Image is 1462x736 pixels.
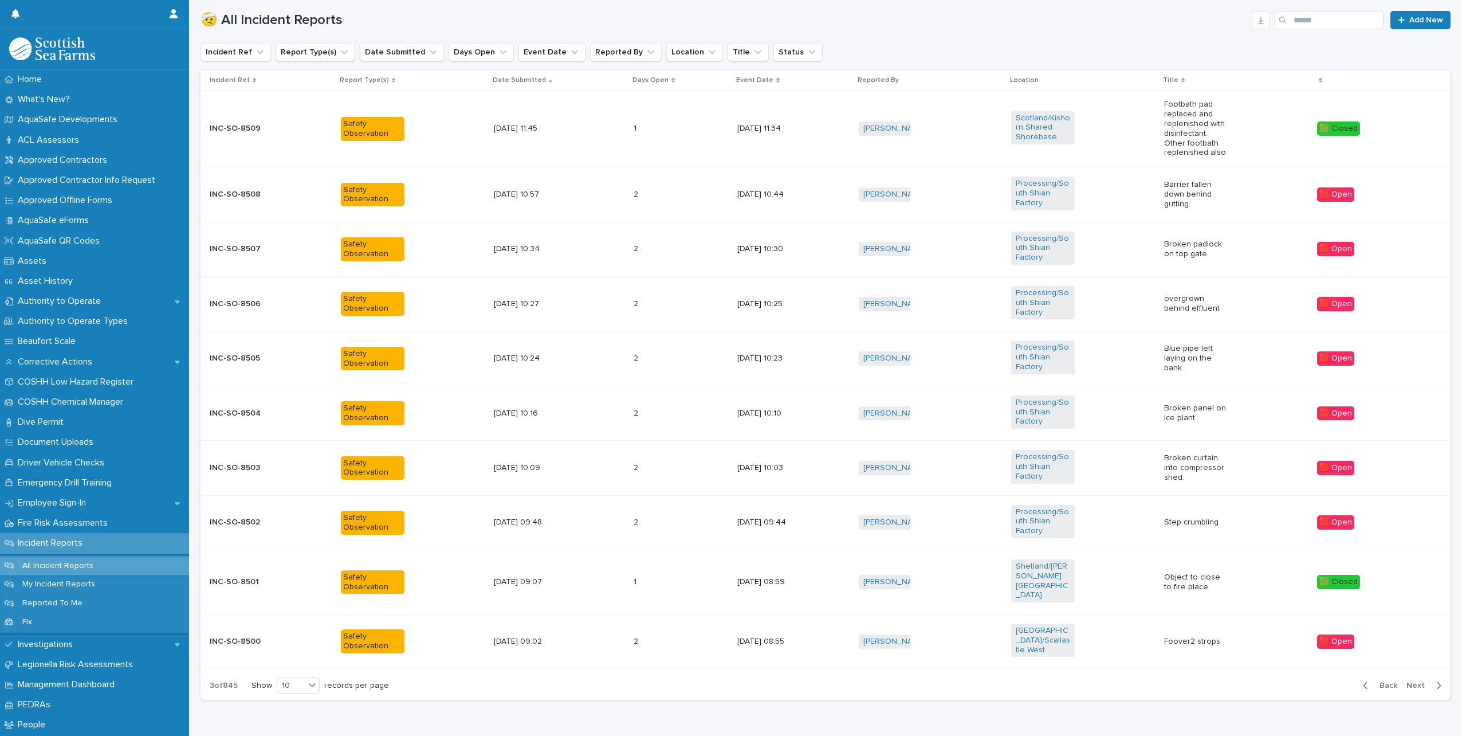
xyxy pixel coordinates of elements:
[13,236,109,246] p: AquaSafe QR Codes
[1317,635,1354,649] div: 🟥 Open
[736,74,773,87] p: Event Date
[634,406,640,418] p: 2
[210,463,273,473] p: INC-SO-8503
[863,190,926,199] a: [PERSON_NAME]
[1016,626,1070,655] a: [GEOGRAPHIC_DATA]/Scallastle West
[1390,11,1451,29] a: Add New
[341,511,404,535] div: Safety Observation
[1275,11,1384,29] input: Search
[360,43,444,61] button: Date Submitted
[634,242,640,254] p: 2
[341,117,404,141] div: Safety Observation
[13,477,121,488] p: Emergency Drill Training
[1016,452,1070,481] a: Processing/South Shian Factory
[1317,297,1354,311] div: 🟥 Open
[737,518,801,527] p: [DATE] 09:44
[634,575,639,587] p: 1
[863,409,926,418] a: [PERSON_NAME]
[1317,242,1354,256] div: 🟥 Open
[13,437,103,448] p: Document Uploads
[666,43,723,61] button: Location
[13,598,92,608] p: Reported To Me
[1164,294,1228,314] p: overgrown behind effluent
[201,91,1451,167] tr: INC-SO-8509Safety Observation[DATE] 11:4511 [DATE] 11:34[PERSON_NAME] Scotland/Kishorn Shared Sho...
[13,74,51,85] p: Home
[341,629,404,653] div: Safety Observation
[1016,113,1070,142] a: Scotland/Kishorn Shared Shorebase
[737,299,801,309] p: [DATE] 10:25
[634,351,640,363] p: 2
[13,580,104,589] p: My Incident Reports
[1164,404,1228,423] p: Broken panel on ice plant
[210,409,273,418] p: INC-SO-8504
[737,244,801,254] p: [DATE] 10:30
[1373,682,1397,690] span: Back
[210,354,273,363] p: INC-SO-8505
[210,299,273,309] p: INC-SO-8506
[737,190,801,199] p: [DATE] 10:44
[341,292,404,316] div: Safety Observation
[276,43,355,61] button: Report Type(s)
[494,463,557,473] p: [DATE] 10:09
[210,637,273,647] p: INC-SO-8500
[1317,187,1354,202] div: 🟥 Open
[1406,682,1432,690] span: Next
[210,74,250,87] p: Incident Ref
[13,377,143,387] p: COSHH Low Hazard Register
[863,577,926,587] a: [PERSON_NAME]
[1163,74,1178,87] p: Title
[13,639,82,650] p: Investigations
[1317,406,1354,421] div: 🟥 Open
[634,461,640,473] p: 2
[1317,575,1360,589] div: 🟩 Closed
[737,463,801,473] p: [DATE] 10:03
[1402,680,1451,691] button: Next
[1317,515,1354,530] div: 🟥 Open
[210,518,273,527] p: INC-SO-8502
[341,401,404,425] div: Safety Observation
[13,699,60,710] p: PEDRAs
[210,124,273,134] p: INC-SO-8509
[737,124,801,134] p: [DATE] 11:34
[201,331,1451,386] tr: INC-SO-8505Safety Observation[DATE] 10:2422 [DATE] 10:23[PERSON_NAME] Processing/South Shian Fact...
[737,354,801,363] p: [DATE] 10:23
[341,237,404,261] div: Safety Observation
[1016,179,1070,208] a: Processing/South Shian Factory
[1016,288,1070,317] a: Processing/South Shian Factory
[13,357,101,367] p: Corrective Actions
[863,299,926,309] a: [PERSON_NAME]
[1317,122,1360,136] div: 🟩 Closed
[863,244,926,254] a: [PERSON_NAME]
[1016,507,1070,536] a: Processing/South Shian Factory
[201,495,1451,550] tr: INC-SO-8502Safety Observation[DATE] 09:4822 [DATE] 09:44[PERSON_NAME] Processing/South Shian Fact...
[737,577,801,587] p: [DATE] 08:59
[1164,573,1228,592] p: Object to close to fire place
[13,719,54,730] p: People
[1016,398,1070,426] a: Processing/South Shian Factory
[210,577,273,587] p: INC-SO-8501
[13,561,103,571] p: All Incident Reports
[632,74,669,87] p: Days Open
[863,518,926,527] a: [PERSON_NAME]
[493,74,546,87] p: Date Submitted
[1016,343,1070,371] a: Processing/South Shian Factory
[863,463,926,473] a: [PERSON_NAME]
[210,244,273,254] p: INC-SO-8507
[9,37,95,60] img: bPIBxiqnSb2ggTQWdOVV
[13,659,142,670] p: Legionella Risk Assessments
[737,637,801,647] p: [DATE] 08:55
[13,155,116,166] p: Approved Contractors
[13,316,137,327] p: Authority to Operate Types
[494,190,557,199] p: [DATE] 10:57
[1164,100,1228,158] p: Footbath pad replaced and replenished with disinfectant. Other footbath replenished also
[13,195,121,206] p: Approved Offline Forms
[210,190,273,199] p: INC-SO-8508
[858,74,899,87] p: Reported By
[340,74,389,87] p: Report Type(s)
[1164,453,1228,482] p: Broken curtain into compressor shed.
[13,498,95,508] p: Employee Sign-In
[201,167,1451,222] tr: INC-SO-8508Safety Observation[DATE] 10:5722 [DATE] 10:44[PERSON_NAME] Processing/South Shian Fact...
[863,124,926,134] a: [PERSON_NAME]
[494,354,557,363] p: [DATE] 10:24
[13,538,92,549] p: Incident Reports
